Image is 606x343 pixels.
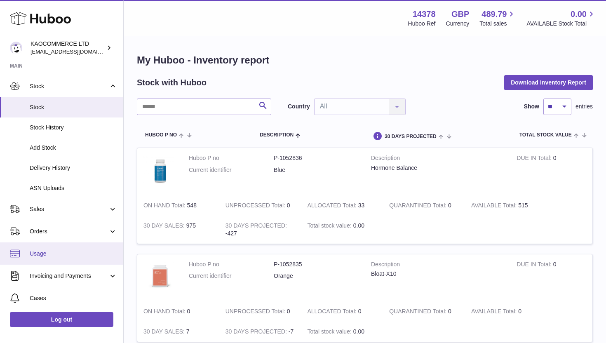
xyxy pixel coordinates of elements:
div: Bloat-X10 [371,270,504,278]
td: 0 [137,301,219,322]
img: hello@lunera.co.uk [10,42,22,54]
span: [EMAIL_ADDRESS][DOMAIN_NAME] [31,48,121,55]
strong: UNPROCESSED Total [225,202,287,211]
span: 489.79 [482,9,507,20]
strong: GBP [451,9,469,20]
span: 0.00 [353,222,364,229]
td: 0 [510,254,592,302]
strong: Total stock value [307,328,353,337]
label: Show [524,103,539,110]
td: -427 [219,216,301,244]
strong: 14378 [413,9,436,20]
td: 0 [465,301,547,322]
div: Currency [446,20,470,28]
strong: ON HAND Total [143,308,187,317]
strong: UNPROCESSED Total [225,308,287,317]
strong: 30 DAY SALES [143,328,186,337]
h2: Stock with Huboo [137,77,207,88]
span: Usage [30,250,117,258]
strong: 30 DAYS PROJECTED [225,328,289,337]
img: product image [143,154,176,187]
img: product image [143,261,176,294]
span: Orders [30,228,108,235]
td: 0 [510,148,592,195]
span: 0.00 [353,328,364,335]
span: Invoicing and Payments [30,272,108,280]
strong: DUE IN Total [517,155,553,163]
strong: AVAILABLE Total [471,308,518,317]
span: Stock [30,82,108,90]
label: Country [288,103,310,110]
dd: P-1052836 [274,154,359,162]
strong: Total stock value [307,222,353,231]
span: ASN Uploads [30,184,117,192]
strong: AVAILABLE Total [471,202,518,211]
strong: DUE IN Total [517,261,553,270]
strong: ALLOCATED Total [307,308,358,317]
dt: Huboo P no [189,154,274,162]
button: Download Inventory Report [504,75,593,90]
span: Add Stock [30,144,117,152]
span: entries [575,103,593,110]
span: AVAILABLE Stock Total [526,20,596,28]
dt: Current identifier [189,272,274,280]
strong: QUARANTINED Total [389,308,448,317]
span: Stock [30,103,117,111]
td: 0 [219,195,301,216]
div: Hormone Balance [371,164,504,172]
div: KAOCOMMERCE LTD [31,40,105,56]
a: 489.79 Total sales [479,9,516,28]
span: Total sales [479,20,516,28]
td: 0 [219,301,301,322]
dd: Orange [274,272,359,280]
span: Sales [30,205,108,213]
span: Delivery History [30,164,117,172]
strong: Description [371,154,504,164]
span: 0 [448,308,451,315]
span: Huboo P no [145,132,177,138]
a: 0.00 AVAILABLE Stock Total [526,9,596,28]
td: 548 [137,195,219,216]
span: 0.00 [571,9,587,20]
strong: QUARANTINED Total [389,202,448,211]
span: Description [260,132,294,138]
span: Stock History [30,124,117,132]
div: Huboo Ref [408,20,436,28]
strong: 30 DAY SALES [143,222,186,231]
span: Cases [30,294,117,302]
strong: 30 DAYS PROJECTED [225,222,287,231]
h1: My Huboo - Inventory report [137,54,593,67]
dt: Huboo P no [189,261,274,268]
dd: P-1052835 [274,261,359,268]
dt: Current identifier [189,166,274,174]
span: 30 DAYS PROJECTED [385,134,437,139]
td: -7 [219,322,301,342]
td: 515 [465,195,547,216]
td: 33 [301,195,383,216]
strong: ON HAND Total [143,202,187,211]
dd: Blue [274,166,359,174]
td: 0 [301,301,383,322]
td: 7 [137,322,219,342]
strong: Description [371,261,504,270]
a: Log out [10,312,113,327]
span: Total stock value [519,132,572,138]
span: 0 [448,202,451,209]
strong: ALLOCATED Total [307,202,358,211]
td: 975 [137,216,219,244]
